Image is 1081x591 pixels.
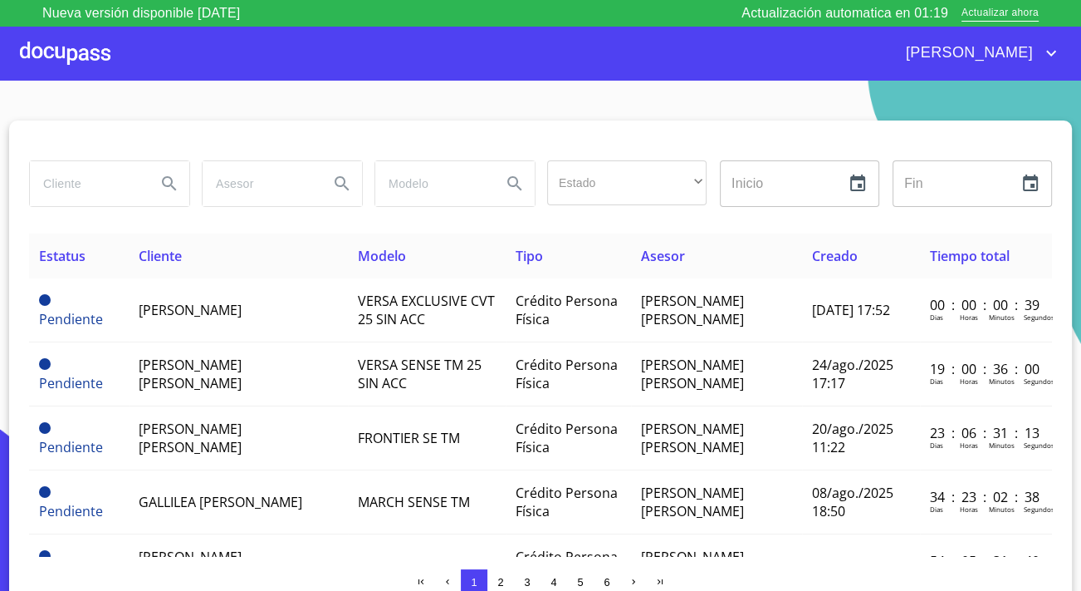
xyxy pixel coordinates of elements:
span: Asesor [641,247,685,265]
span: Pendiente [39,374,103,392]
span: Cliente [139,247,182,265]
span: 24/ago./2025 17:17 [812,356,893,392]
span: Crédito Persona Física [516,548,618,584]
p: Segundos [1024,441,1054,450]
span: 3 [524,576,530,589]
span: Pendiente [39,310,103,328]
p: Minutos [989,505,1015,514]
span: 2 [497,576,503,589]
span: VERSA SENSE TM 25 SIN ACC [358,356,482,392]
span: Crédito Persona Física [516,356,618,392]
span: 20/ago./2025 11:22 [812,420,893,456]
p: Nueva versión disponible [DATE] [42,3,240,23]
p: 23 : 06 : 31 : 13 [930,424,1042,442]
span: [PERSON_NAME] [139,301,242,319]
p: Dias [930,505,943,514]
p: Horas [960,313,978,322]
p: Horas [960,505,978,514]
input: search [30,161,143,206]
span: [PERSON_NAME] [PERSON_NAME] [641,484,744,520]
p: 00 : 00 : 00 : 39 [930,296,1042,314]
span: Pendiente [39,294,51,306]
p: Horas [960,441,978,450]
span: Creado [812,247,858,265]
span: [PERSON_NAME] [893,40,1041,66]
span: 6 [604,576,609,589]
span: 08/ago./2025 18:50 [812,484,893,520]
p: Minutos [989,313,1015,322]
span: [PERSON_NAME] [PERSON_NAME] [641,548,744,584]
span: Actualizar ahora [961,5,1039,22]
span: FRONTIER SE TM [358,429,460,447]
button: Search [495,164,535,204]
span: Crédito Persona Física [516,420,618,456]
p: Dias [930,377,943,386]
p: Dias [930,313,943,322]
span: [PERSON_NAME] [PERSON_NAME] [641,420,744,456]
span: MARCH SENSE TM [358,493,470,511]
span: Crédito Persona Física [516,292,618,328]
span: [DATE] 17:52 [812,301,890,319]
span: 4 [550,576,556,589]
button: account of current user [893,40,1061,66]
p: Actualización automatica en 01:19 [741,3,948,23]
p: Minutos [989,377,1015,386]
span: Modelo [358,247,406,265]
input: search [203,161,315,206]
p: 34 : 23 : 02 : 38 [930,488,1042,506]
span: Pendiente [39,550,51,562]
span: Tiempo total [930,247,1010,265]
p: Dias [930,441,943,450]
span: Crédito Persona Física [516,484,618,520]
p: Minutos [989,441,1015,450]
span: Estatus [39,247,86,265]
div: ​ [547,160,707,205]
span: Pendiente [39,502,103,520]
span: VERSA EXCLUSIVE CVT 25 SIN ACC [358,292,495,328]
span: [PERSON_NAME] [PERSON_NAME] [641,292,744,328]
p: Segundos [1024,377,1054,386]
button: Search [322,164,362,204]
p: 54 : 05 : 31 : 40 [930,552,1042,570]
p: 19 : 00 : 36 : 00 [930,360,1042,378]
span: 5 [577,576,583,589]
span: [PERSON_NAME] [PERSON_NAME] [139,548,242,584]
button: Search [149,164,189,204]
p: Horas [960,377,978,386]
input: search [375,161,488,206]
span: Pendiente [39,486,51,498]
p: Segundos [1024,505,1054,514]
span: Pendiente [39,422,51,434]
span: Tipo [516,247,543,265]
span: 1 [471,576,477,589]
span: Pendiente [39,438,103,456]
span: [PERSON_NAME] [PERSON_NAME] [139,420,242,456]
span: Pendiente [39,358,51,370]
span: GALLILEA [PERSON_NAME] [139,493,302,511]
span: [PERSON_NAME] [PERSON_NAME] [139,356,242,392]
p: Segundos [1024,313,1054,322]
span: [PERSON_NAME] [PERSON_NAME] [641,356,744,392]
